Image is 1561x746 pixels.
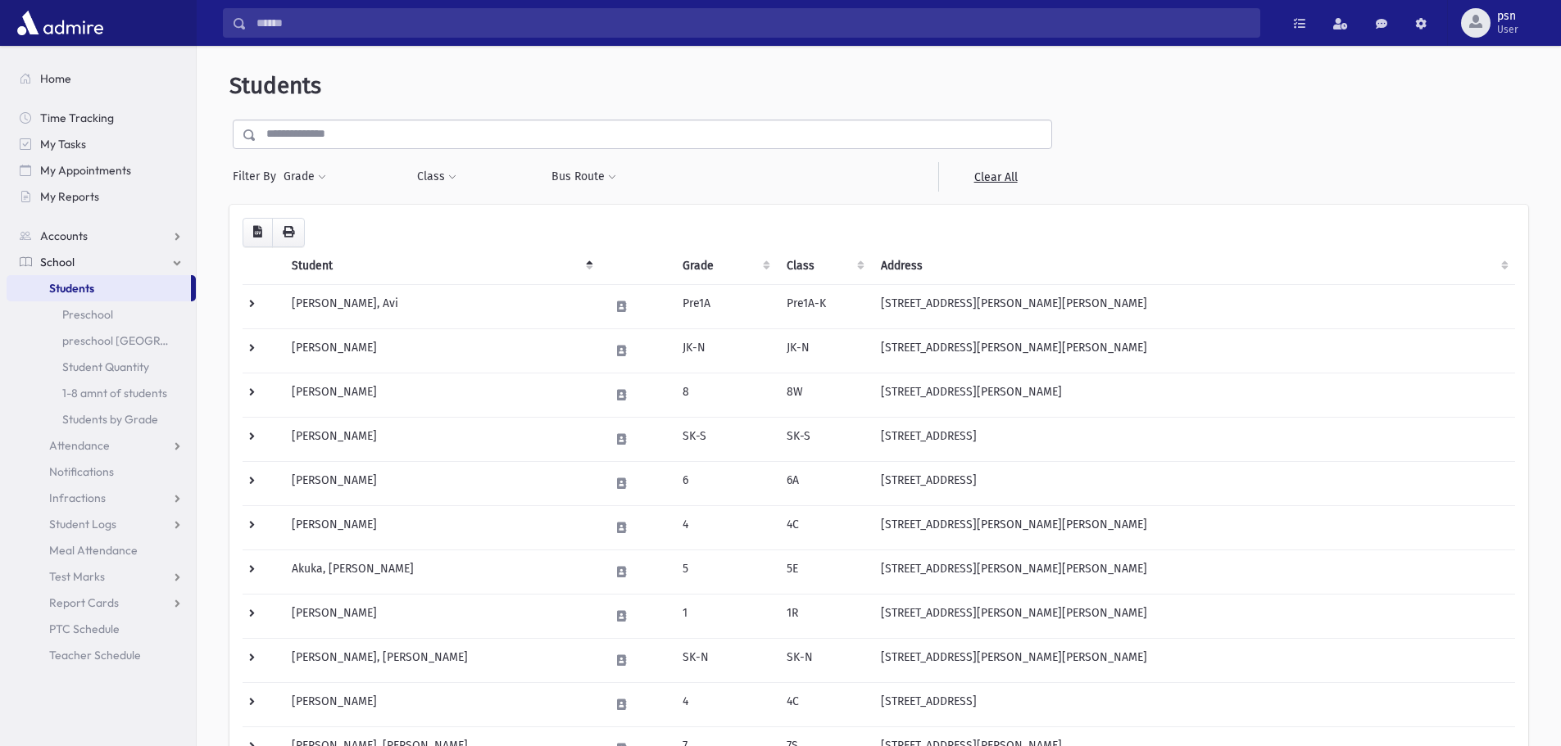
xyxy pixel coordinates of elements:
[49,648,141,662] span: Teacher Schedule
[233,168,283,185] span: Filter By
[7,380,196,406] a: 1-8 amnt of students
[777,505,871,549] td: 4C
[7,105,196,131] a: Time Tracking
[7,249,196,275] a: School
[282,284,600,328] td: [PERSON_NAME], Avi
[272,218,305,247] button: Print
[229,72,321,99] span: Students
[871,461,1515,505] td: [STREET_ADDRESS]
[7,406,196,432] a: Students by Grade
[673,594,777,638] td: 1
[673,549,777,594] td: 5
[871,247,1515,285] th: Address: activate to sort column ascending
[7,354,196,380] a: Student Quantity
[673,328,777,373] td: JK-N
[1497,23,1518,36] span: User
[871,594,1515,638] td: [STREET_ADDRESS][PERSON_NAME][PERSON_NAME]
[7,131,196,157] a: My Tasks
[40,255,75,269] span: School
[673,284,777,328] td: Pre1A
[49,491,106,505] span: Infractions
[7,223,196,249] a: Accounts
[777,594,871,638] td: 1R
[673,247,777,285] th: Grade: activate to sort column ascending
[777,373,871,417] td: 8W
[777,682,871,726] td: 4C
[871,328,1515,373] td: [STREET_ADDRESS][PERSON_NAME][PERSON_NAME]
[7,301,196,328] a: Preschool
[40,111,114,125] span: Time Tracking
[7,590,196,616] a: Report Cards
[282,328,600,373] td: [PERSON_NAME]
[673,682,777,726] td: 4
[282,247,600,285] th: Student: activate to sort column descending
[7,459,196,485] a: Notifications
[871,505,1515,549] td: [STREET_ADDRESS][PERSON_NAME][PERSON_NAME]
[416,162,457,192] button: Class
[871,682,1515,726] td: [STREET_ADDRESS]
[282,505,600,549] td: [PERSON_NAME]
[282,638,600,682] td: [PERSON_NAME], [PERSON_NAME]
[871,284,1515,328] td: [STREET_ADDRESS][PERSON_NAME][PERSON_NAME]
[282,373,600,417] td: [PERSON_NAME]
[1497,10,1518,23] span: psn
[49,595,119,610] span: Report Cards
[282,461,600,505] td: [PERSON_NAME]
[7,485,196,511] a: Infractions
[777,284,871,328] td: Pre1A-K
[938,162,1052,192] a: Clear All
[7,66,196,92] a: Home
[282,417,600,461] td: [PERSON_NAME]
[7,328,196,354] a: preschool [GEOGRAPHIC_DATA]
[49,569,105,584] span: Test Marks
[551,162,617,192] button: Bus Route
[673,505,777,549] td: 4
[7,432,196,459] a: Attendance
[49,622,120,636] span: PTC Schedule
[777,328,871,373] td: JK-N
[673,373,777,417] td: 8
[13,7,107,39] img: AdmirePro
[49,543,138,558] span: Meal Attendance
[7,616,196,642] a: PTC Schedule
[673,461,777,505] td: 6
[777,247,871,285] th: Class: activate to sort column ascending
[777,417,871,461] td: SK-S
[40,228,88,243] span: Accounts
[871,549,1515,594] td: [STREET_ADDRESS][PERSON_NAME][PERSON_NAME]
[871,417,1515,461] td: [STREET_ADDRESS]
[673,638,777,682] td: SK-N
[49,438,110,453] span: Attendance
[49,464,114,479] span: Notifications
[871,373,1515,417] td: [STREET_ADDRESS][PERSON_NAME]
[7,511,196,537] a: Student Logs
[247,8,1259,38] input: Search
[40,163,131,178] span: My Appointments
[40,137,86,151] span: My Tasks
[7,563,196,590] a: Test Marks
[282,549,600,594] td: Akuka, [PERSON_NAME]
[49,281,94,296] span: Students
[40,189,99,204] span: My Reports
[7,642,196,668] a: Teacher Schedule
[7,157,196,183] a: My Appointments
[49,517,116,531] span: Student Logs
[7,537,196,563] a: Meal Attendance
[777,549,871,594] td: 5E
[7,183,196,210] a: My Reports
[40,71,71,86] span: Home
[871,638,1515,682] td: [STREET_ADDRESS][PERSON_NAME][PERSON_NAME]
[777,638,871,682] td: SK-N
[243,218,273,247] button: CSV
[777,461,871,505] td: 6A
[673,417,777,461] td: SK-S
[282,682,600,726] td: [PERSON_NAME]
[283,162,327,192] button: Grade
[282,594,600,638] td: [PERSON_NAME]
[7,275,191,301] a: Students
